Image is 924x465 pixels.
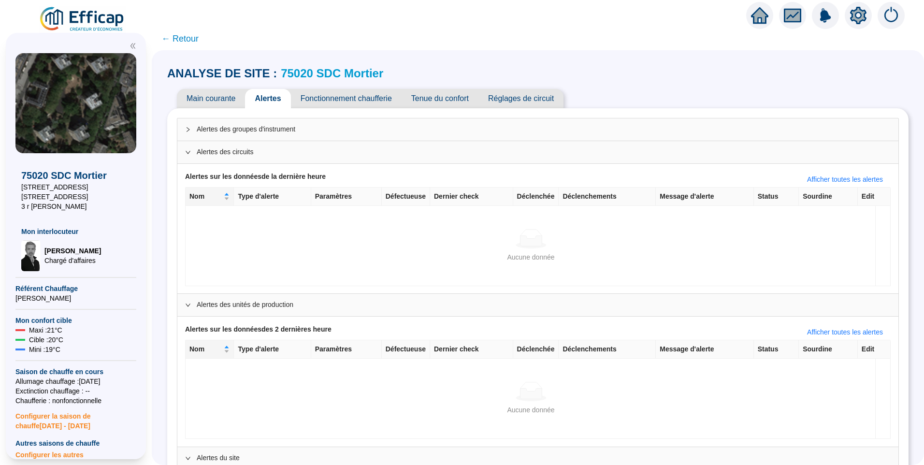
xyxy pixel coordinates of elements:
[807,327,883,337] span: Afficher toutes les alertes
[15,316,136,325] span: Mon confort cible
[807,174,883,185] span: Afficher toutes les alertes
[559,188,656,206] th: Déclenchements
[189,191,222,202] span: Nom
[185,149,191,155] span: expanded
[858,188,891,206] th: Edit
[245,89,290,108] span: Alertes
[430,340,513,359] th: Dernier check
[656,188,753,206] th: Message d'alerte
[754,188,799,206] th: Status
[189,344,222,354] span: Nom
[478,89,563,108] span: Réglages de circuit
[161,32,199,45] span: ← Retour
[21,202,130,211] span: 3 r [PERSON_NAME]
[130,43,136,49] span: double-left
[234,188,311,206] th: Type d'alerte
[185,302,191,308] span: expanded
[197,300,891,310] span: Alertes des unités de production
[382,340,430,359] th: Défectueuse
[656,340,753,359] th: Message d'alerte
[15,438,136,448] span: Autres saisons de chauffe
[513,188,559,206] th: Déclenchée
[44,256,101,265] span: Chargé d'affaires
[177,89,245,108] span: Main courante
[234,340,311,359] th: Type d'alerte
[21,169,130,182] span: 75020 SDC Mortier
[15,386,136,396] span: Exctinction chauffage : --
[281,67,383,80] a: 75020 SDC Mortier
[15,406,136,431] span: Configurer la saison de chauffe [DATE] - [DATE]
[39,6,126,33] img: efficap energie logo
[21,182,130,192] span: [STREET_ADDRESS]
[15,396,136,406] span: Chaufferie : non fonctionnelle
[186,340,234,359] th: Nom
[513,340,559,359] th: Déclenchée
[21,227,130,236] span: Mon interlocuteur
[185,127,191,132] span: collapsed
[185,455,191,461] span: expanded
[21,240,41,271] img: Chargé d'affaires
[812,2,839,29] img: alerts
[29,335,63,345] span: Cible : 20 °C
[311,188,382,206] th: Paramètres
[177,294,898,316] div: Alertes des unités de production
[754,340,799,359] th: Status
[799,188,858,206] th: Sourdine
[15,377,136,386] span: Allumage chauffage : [DATE]
[177,118,898,141] div: Alertes des groupes d'instrument
[799,172,891,187] button: Afficher toutes les alertes
[185,324,332,340] span: Alertes sur les données des 2 dernières heure
[197,252,865,262] div: Aucune donnée
[382,188,430,206] th: Défectueuse
[850,7,867,24] span: setting
[559,340,656,359] th: Déclenchements
[44,246,101,256] span: [PERSON_NAME]
[878,2,905,29] img: alerts
[197,453,891,463] span: Alertes du site
[185,172,326,187] span: Alertes sur les données de la dernière heure
[751,7,768,24] span: home
[784,7,801,24] span: fund
[167,66,277,81] span: ANALYSE DE SITE :
[186,188,234,206] th: Nom
[430,188,513,206] th: Dernier check
[799,340,858,359] th: Sourdine
[29,345,60,354] span: Mini : 19 °C
[21,192,130,202] span: [STREET_ADDRESS]
[311,340,382,359] th: Paramètres
[15,284,136,293] span: Référent Chauffage
[29,325,62,335] span: Maxi : 21 °C
[197,147,891,157] span: Alertes des circuits
[15,367,136,377] span: Saison de chauffe en cours
[858,340,891,359] th: Edit
[15,293,136,303] span: [PERSON_NAME]
[197,124,891,134] span: Alertes des groupes d'instrument
[197,405,865,415] div: Aucune donnée
[177,141,898,163] div: Alertes des circuits
[799,324,891,340] button: Afficher toutes les alertes
[291,89,402,108] span: Fonctionnement chaufferie
[402,89,478,108] span: Tenue du confort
